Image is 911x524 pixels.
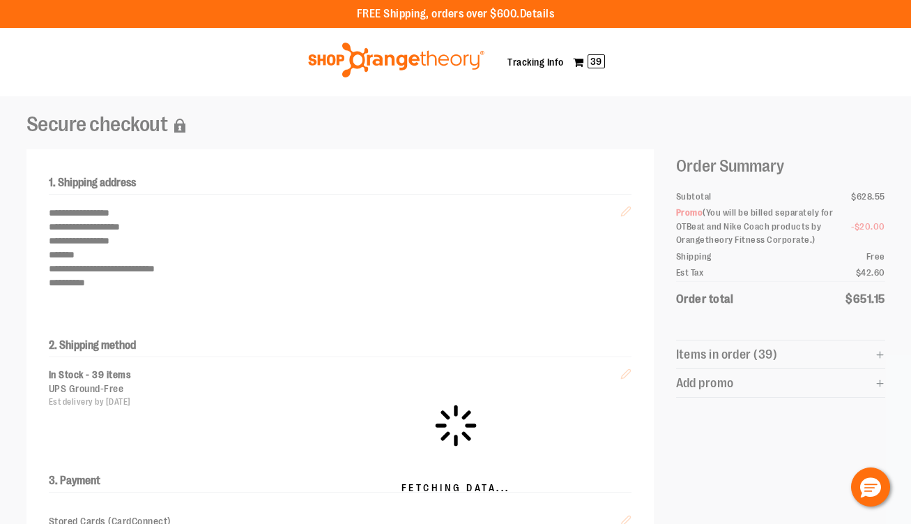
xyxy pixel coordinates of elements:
[851,467,890,507] button: Hello, have a question? Let’s chat.
[306,43,487,77] img: Shop Orangetheory
[507,57,564,68] a: Tracking Info
[520,8,555,20] a: Details
[588,54,605,68] span: 39
[357,6,555,22] p: FREE Shipping, orders over $600.
[401,481,510,495] span: Fetching Data...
